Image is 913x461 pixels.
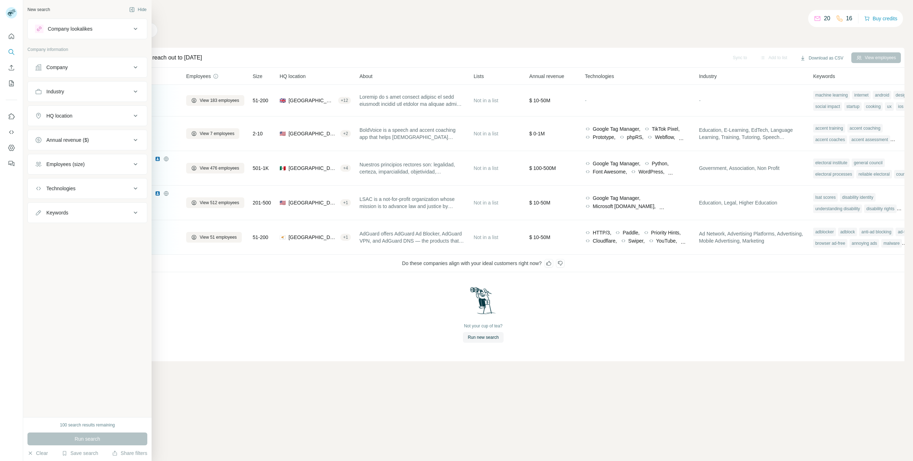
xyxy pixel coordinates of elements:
span: Government, Association, Non Profit [699,165,780,172]
div: understanding disability [813,204,862,213]
span: Not in a list [474,165,498,171]
div: HQ location [46,112,72,119]
span: Technologies [585,73,614,80]
span: View 183 employees [200,97,239,104]
button: View 512 employees [186,197,244,208]
div: electoral processes [813,170,854,178]
div: general council [852,159,885,167]
div: council [894,170,912,178]
h4: Search [62,9,904,19]
span: WordPress, [638,168,664,175]
span: Not in a list [474,234,498,240]
div: accent training [813,124,845,133]
span: [GEOGRAPHIC_DATA] [289,234,337,241]
button: Save search [62,450,98,457]
div: accent assessment [849,135,890,144]
div: internet [852,91,871,99]
span: 51-200 [253,97,269,104]
span: $ 10-50M [529,234,550,240]
div: + 1 [340,234,351,240]
span: 2-10 [253,130,263,137]
span: HQ location [280,73,306,80]
span: phpRS, [627,134,644,141]
span: LSAC is a not-for-profit organization whose mission is to advance law and justice by promoting ac... [359,196,465,210]
span: $ 0-1M [529,131,545,136]
span: TikTok Pixel, [652,125,680,133]
button: Use Surfe API [6,126,17,139]
span: AdGuard offers AdGuard Ad Blocker, AdGuard VPN, and AdGuard DNS — the products that protect users... [359,230,465,244]
div: Do these companies align with your ideal customers right now? [62,255,904,272]
span: 🇬🇧 [280,97,286,104]
span: Microsoft [DOMAIN_NAME], [593,203,656,210]
span: [GEOGRAPHIC_DATA], [US_STATE] [289,199,337,206]
span: About [359,73,373,80]
div: reliable electoral [856,170,892,178]
span: 51-200 [253,234,269,241]
button: View 476 employees [186,163,244,173]
span: View 512 employees [200,200,239,206]
button: Industry [28,83,147,100]
span: 🇺🇸 [280,130,286,137]
span: Run new search [468,334,499,341]
div: Annual revenue ($) [46,136,89,144]
div: social impact [813,102,842,111]
span: Priority Hints, [651,229,681,236]
button: Company [28,59,147,76]
span: 501-1K [253,165,269,172]
div: + 1 [340,200,351,206]
span: Employees [186,73,211,80]
button: Dashboard [6,141,17,154]
div: disability identity [840,193,875,202]
div: electoral institute [813,159,850,167]
span: HTTP/3, [593,229,611,236]
span: Industry [699,73,717,80]
div: Keywords [46,209,68,216]
div: New search [27,6,50,13]
button: Clear [27,450,48,457]
div: lsat scores [813,193,838,202]
span: Google Tag Manager, [593,195,641,202]
p: 20 [824,14,830,23]
div: Technologies [46,185,76,192]
button: Annual revenue ($) [28,131,147,149]
button: HQ location [28,107,147,124]
div: + 4 [340,165,351,171]
span: View 7 employees [200,130,234,137]
div: Employees (size) [46,161,85,168]
div: accent coaching [847,124,883,133]
span: 201-500 [253,199,271,206]
div: malware [881,239,902,248]
span: View 476 employees [200,165,239,171]
span: Lists [474,73,484,80]
img: LinkedIn logo [155,156,160,162]
span: Webflow, [655,134,675,141]
div: + 12 [338,97,351,104]
p: 16 [846,14,852,23]
div: adblock [838,228,857,236]
span: Prototype, [593,134,616,141]
div: ux [885,102,894,111]
div: accent coaches [813,135,847,144]
button: Technologies [28,180,147,197]
span: Loremip do s amet consect adipisc el sedd eiusmodt incidid utl etdolor ma aliquae admi veniamq no... [359,93,465,108]
img: LinkedIn logo [155,191,160,196]
span: $ 100-500M [529,165,556,171]
button: My lists [6,77,17,90]
div: annoying ads [850,239,879,248]
div: + 2 [340,130,351,137]
div: browser ad-free [813,239,847,248]
span: Size [253,73,262,80]
div: Not your cup of tea? [464,323,503,329]
span: Ad Network, Advertising Platforms, Advertising, Mobile Advertising, Marketing [699,230,805,244]
span: BoldVoice is a speech and accent coaching app that helps [DEMOGRAPHIC_DATA] speakers be as well-u... [359,126,465,141]
div: android [873,91,891,99]
div: Company lookalikes [48,25,92,32]
button: Search [6,46,17,58]
button: View 183 employees [186,95,244,106]
button: Buy credits [864,14,897,24]
span: [GEOGRAPHIC_DATA], [US_STATE] [289,130,337,137]
button: Use Surfe on LinkedIn [6,110,17,123]
span: Google Tag Manager, [593,125,641,133]
div: machine learning [813,91,850,99]
span: YouTube, [656,237,677,244]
